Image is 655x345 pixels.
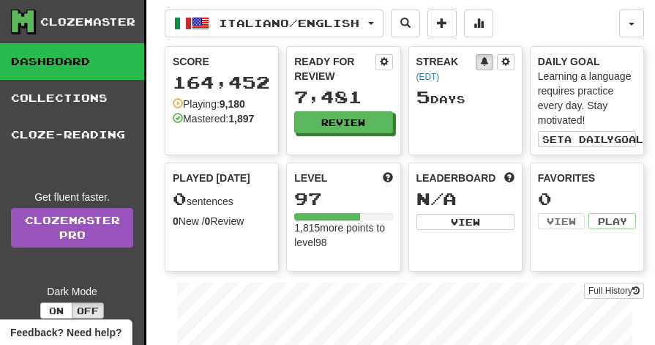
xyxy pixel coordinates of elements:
[40,15,135,29] div: Clozemaster
[504,171,514,185] span: This week in points, UTC
[538,69,636,127] div: Learning a language requires practice every day. Stay motivated!
[416,171,496,185] span: Leaderboard
[173,111,254,126] div: Mastered:
[11,208,133,248] a: ClozemasterPro
[220,98,245,110] strong: 9,180
[294,220,392,250] div: 1,815 more points to level 98
[294,190,392,208] div: 97
[416,72,440,82] a: (EDT)
[538,54,636,69] div: Daily Goal
[564,134,614,144] span: a daily
[228,113,254,125] strong: 1,897
[391,10,420,37] button: Search sentences
[538,171,636,185] div: Favorites
[427,10,457,37] button: Add sentence to collection
[173,188,187,209] span: 0
[416,86,430,107] span: 5
[205,215,211,227] strong: 0
[173,214,271,229] div: New / Review
[383,171,393,185] span: Score more points to level up
[294,88,392,106] div: 7,481
[219,17,359,29] span: Italiano / English
[464,10,493,37] button: More stats
[11,284,133,299] div: Dark Mode
[173,73,271,92] div: 164,452
[294,54,375,84] div: Ready for Review
[11,190,133,204] div: Get fluent faster.
[584,283,644,299] button: Full History
[588,213,636,229] button: Play
[173,190,271,209] div: sentences
[416,188,457,209] span: N/A
[72,303,104,319] button: Off
[173,54,271,69] div: Score
[173,97,245,111] div: Playing:
[10,325,121,340] span: Open feedback widget
[294,111,392,133] button: Review
[165,10,383,37] button: Italiano/English
[538,190,636,208] div: 0
[294,171,327,185] span: Level
[538,213,585,229] button: View
[538,131,636,147] button: Seta dailygoal
[416,88,514,107] div: Day s
[173,171,250,185] span: Played [DATE]
[173,215,179,227] strong: 0
[40,303,72,319] button: On
[416,54,476,84] div: Streak
[416,214,514,230] button: View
